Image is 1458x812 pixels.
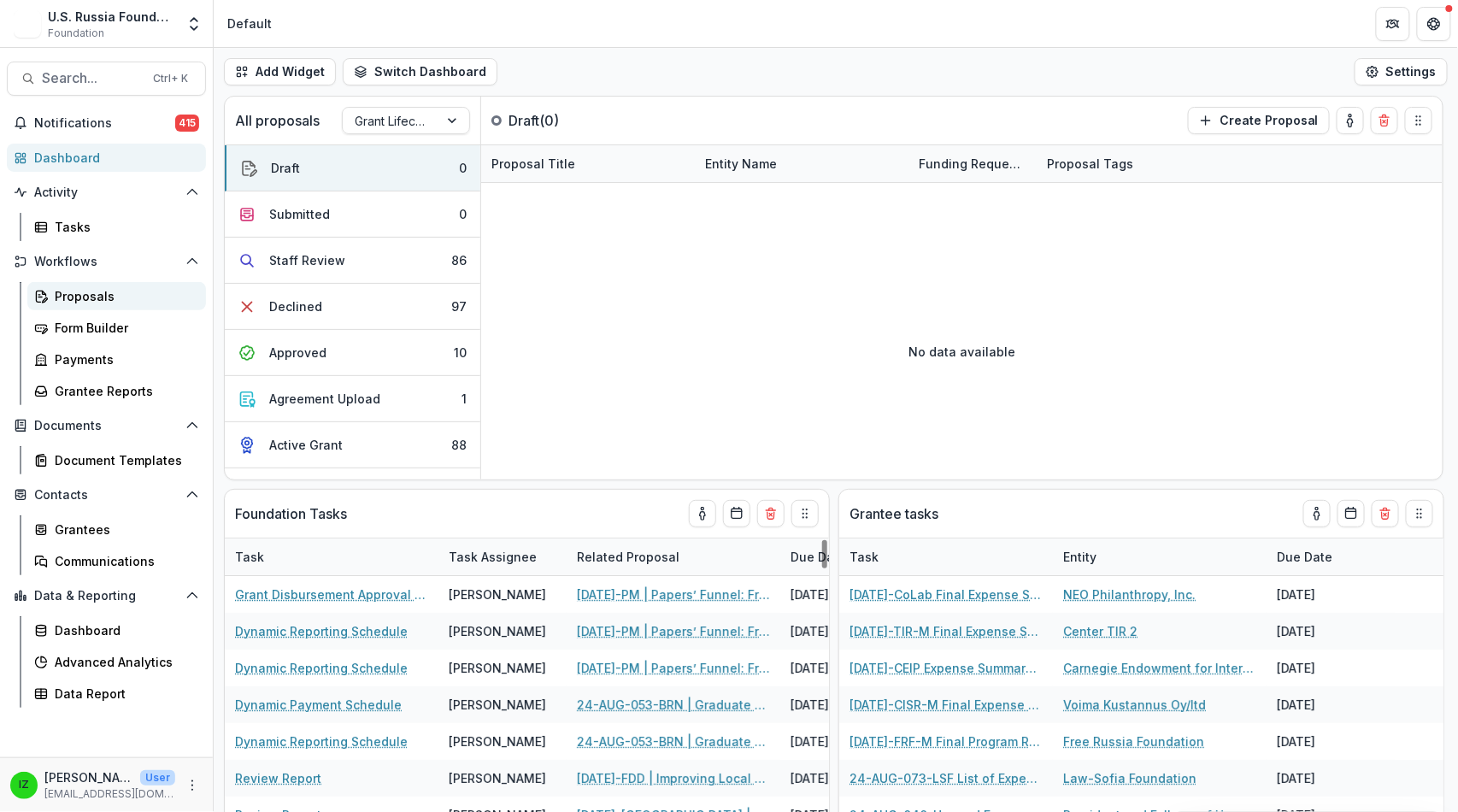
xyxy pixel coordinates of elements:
button: Drag [1405,107,1432,134]
div: Due Date [780,548,856,566]
div: Related Proposal [567,538,780,575]
div: Task [839,548,889,566]
button: Open Data & Reporting [7,582,206,609]
div: [DATE] [780,686,908,723]
div: U.S. Russia Foundation [48,8,175,26]
div: Entity [1053,538,1267,575]
div: Entity [1053,548,1107,566]
a: [DATE]-TIR-M Final Expense Summary [850,622,1043,640]
button: Agreement Upload1 [225,376,480,422]
div: [PERSON_NAME] [449,733,546,750]
a: 24-AUG-053-BRN | Graduate Research Cooperation Project 2.0 [577,696,770,714]
button: toggle-assigned-to-me [1337,107,1364,134]
div: [PERSON_NAME] [449,622,546,640]
div: 0 [459,205,467,223]
div: Igor Zevelev [19,780,29,791]
button: toggle-assigned-to-me [689,500,716,527]
div: Due Date [780,538,908,575]
span: Search... [42,70,143,86]
div: [DATE] [1267,686,1395,723]
div: Task [225,548,274,566]
span: Foundation [48,26,104,41]
a: Dynamic Reporting Schedule [235,733,408,750]
img: U.S. Russia Foundation [14,10,41,38]
div: Task [839,538,1053,575]
div: Task [225,538,438,575]
p: Foundation Tasks [235,503,347,524]
a: [DATE]-PM | Papers’ Funnel: From the Emigrant Community Media to the Commercial Client Stream [577,622,770,640]
a: 24-AUG-073-LSF List of Expenses #3 [850,769,1043,787]
div: Advanced Analytics [55,653,192,671]
div: [PERSON_NAME] [449,769,546,787]
div: Task Assignee [438,538,567,575]
div: Proposal Title [481,145,695,182]
button: Delete card [757,500,785,527]
div: Proposal Title [481,155,585,173]
span: Activity [34,185,179,200]
a: Form Builder [27,314,206,342]
button: Delete card [1371,107,1398,134]
div: Related Proposal [567,548,690,566]
div: [DATE] [1267,760,1395,797]
div: [DATE] [1267,723,1395,760]
a: Proposals [27,282,206,310]
div: Proposals [55,287,192,305]
div: Payments [55,350,192,368]
a: [DATE]-CISR-M Final Expense Summary [850,696,1043,714]
div: 88 [451,436,467,454]
button: Create Proposal [1188,107,1330,134]
a: Carnegie Endowment for International Peace [1063,659,1256,677]
button: Get Help [1417,7,1451,41]
a: Dynamic Reporting Schedule [235,659,408,677]
a: Tasks [27,213,206,241]
div: Draft [271,159,300,177]
div: Active Grant [269,436,343,454]
div: [PERSON_NAME] [449,659,546,677]
a: Advanced Analytics [27,648,206,676]
button: Staff Review86 [225,238,480,284]
div: Due Date [1267,538,1395,575]
a: Grantee Reports [27,377,206,405]
button: toggle-assigned-to-me [1303,500,1331,527]
a: 24-AUG-053-BRN | Graduate Research Cooperation Project 2.0 [577,733,770,750]
div: Data Report [55,685,192,703]
button: Open Contacts [7,481,206,509]
div: [DATE] [780,760,908,797]
a: Dashboard [27,616,206,644]
a: Center TIR 2 [1063,622,1138,640]
div: Dashboard [34,149,192,167]
nav: breadcrumb [220,11,279,36]
div: Entity Name [695,145,908,182]
a: Grant Disbursement Approval Form [235,585,428,603]
div: 10 [454,344,467,362]
div: [DATE] [1267,613,1395,650]
div: Proposal Tags [1037,145,1250,182]
a: [DATE]-CoLab Final Expense Summary [850,585,1043,603]
div: [DATE] [1267,650,1395,686]
a: Data Report [27,680,206,708]
button: Settings [1355,58,1448,85]
p: All proposals [235,110,320,131]
span: Contacts [34,488,179,503]
a: Payments [27,345,206,374]
button: Delete card [1372,500,1399,527]
span: Data & Reporting [34,589,179,603]
a: Free Russia Foundation [1063,733,1204,750]
div: Dashboard [55,621,192,639]
button: Open Activity [7,179,206,206]
p: Draft ( 0 ) [509,110,637,131]
div: Tasks [55,218,192,236]
div: Staff Review [269,251,345,269]
button: Partners [1376,7,1410,41]
button: Add Widget [224,58,336,85]
button: Open entity switcher [182,7,206,41]
div: Funding Requested [908,145,1037,182]
div: Form Builder [55,319,192,337]
button: Open Documents [7,412,206,439]
div: [DATE] [1267,576,1395,613]
span: Workflows [34,255,179,269]
button: Calendar [723,500,750,527]
div: Default [227,15,272,32]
